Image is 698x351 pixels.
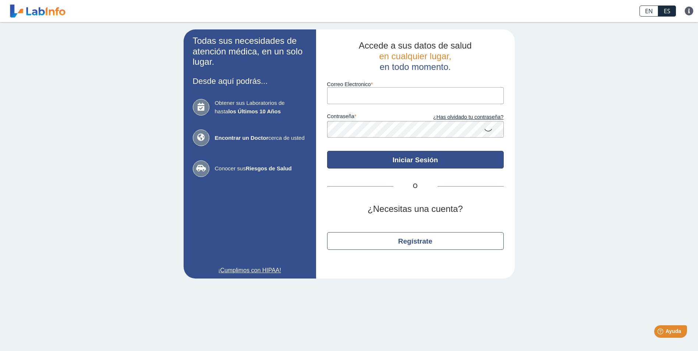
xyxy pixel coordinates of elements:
[246,165,292,171] b: Riesgos de Salud
[228,108,281,114] b: los Últimos 10 Años
[193,36,307,67] h2: Todas sus necesidades de atención médica, en un solo lugar.
[393,182,437,191] span: O
[327,113,415,121] label: contraseña
[359,40,472,50] span: Accede a sus datos de salud
[327,151,504,169] button: Iniciar Sesión
[215,99,307,116] span: Obtener sus Laboratorios de hasta
[327,232,504,250] button: Regístrate
[193,77,307,86] h3: Desde aquí podrás...
[215,134,307,142] span: cerca de usted
[327,204,504,214] h2: ¿Necesitas una cuenta?
[215,135,269,141] b: Encontrar un Doctor
[658,6,676,17] a: ES
[379,51,451,61] span: en cualquier lugar,
[193,266,307,275] a: ¡Cumplimos con HIPAA!
[215,164,307,173] span: Conocer sus
[415,113,504,121] a: ¿Has olvidado tu contraseña?
[633,322,690,343] iframe: Help widget launcher
[380,62,451,72] span: en todo momento.
[327,81,504,87] label: Correo Electronico
[639,6,658,17] a: EN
